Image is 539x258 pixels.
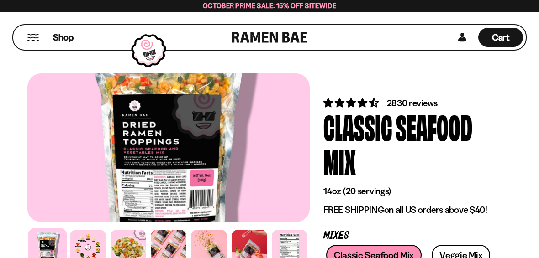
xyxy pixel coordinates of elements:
span: Cart [492,32,510,43]
p: Mixes [323,232,498,240]
a: Shop [53,28,74,47]
span: 4.68 stars [323,97,380,108]
div: Cart [478,25,523,50]
span: October Prime Sale: 15% off Sitewide [203,1,336,10]
span: 2830 reviews [387,98,438,108]
p: 14oz (20 servings) [323,186,498,197]
button: Mobile Menu Trigger [27,34,39,41]
strong: FREE SHIPPING [323,204,384,215]
p: on all US orders above $40! [323,204,498,216]
div: Mix [323,144,356,178]
div: Seafood [396,109,472,144]
span: Shop [53,31,74,44]
div: Classic [323,109,392,144]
